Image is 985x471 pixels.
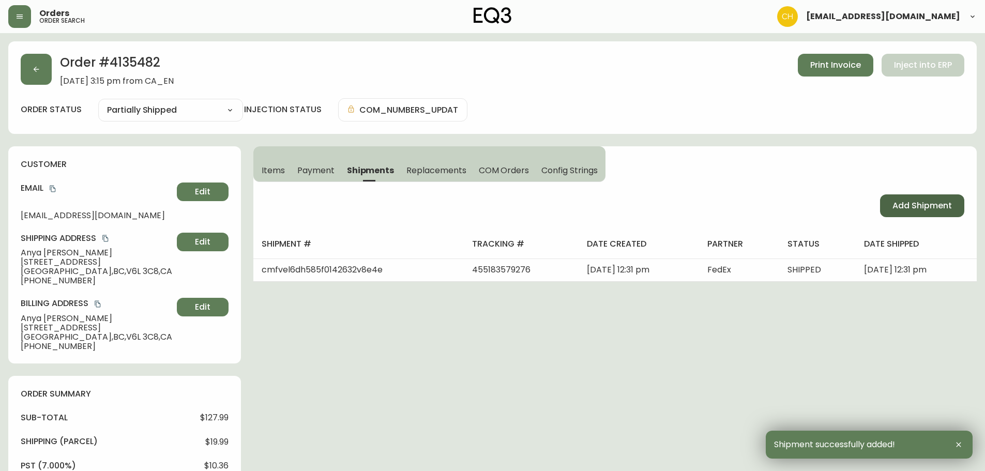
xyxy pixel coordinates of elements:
[262,165,285,176] span: Items
[21,412,68,423] h4: sub-total
[60,77,174,86] span: [DATE] 3:15 pm from CA_EN
[806,12,960,21] span: [EMAIL_ADDRESS][DOMAIN_NAME]
[777,6,798,27] img: 6288462cea190ebb98a2c2f3c744dd7e
[177,233,229,251] button: Edit
[21,276,173,285] span: [PHONE_NUMBER]
[21,211,173,220] span: [EMAIL_ADDRESS][DOMAIN_NAME]
[262,264,383,276] span: cmfvel6dh585f0142632v8e4e
[205,437,229,447] span: $19.99
[200,413,229,422] span: $127.99
[21,248,173,257] span: Anya [PERSON_NAME]
[177,183,229,201] button: Edit
[587,264,649,276] span: [DATE] 12:31 pm
[93,299,103,309] button: copy
[195,236,210,248] span: Edit
[21,257,173,267] span: [STREET_ADDRESS]
[541,165,597,176] span: Config Strings
[472,238,570,250] h4: tracking #
[787,238,847,250] h4: status
[798,54,873,77] button: Print Invoice
[48,184,58,194] button: copy
[707,238,770,250] h4: partner
[892,200,952,211] span: Add Shipment
[21,436,98,447] h4: Shipping ( Parcel )
[195,186,210,197] span: Edit
[21,183,173,194] h4: Email
[39,18,85,24] h5: order search
[21,323,173,332] span: [STREET_ADDRESS]
[406,165,466,176] span: Replacements
[479,165,529,176] span: COM Orders
[297,165,335,176] span: Payment
[21,342,173,351] span: [PHONE_NUMBER]
[195,301,210,313] span: Edit
[60,54,174,77] h2: Order # 4135482
[880,194,964,217] button: Add Shipment
[707,264,731,276] span: FedEx
[21,233,173,244] h4: Shipping Address
[474,7,512,24] img: logo
[472,264,531,276] span: 455183579276
[587,238,691,250] h4: date created
[21,159,229,170] h4: customer
[21,314,173,323] span: Anya [PERSON_NAME]
[864,264,927,276] span: [DATE] 12:31 pm
[21,104,82,115] label: order status
[262,238,456,250] h4: shipment #
[39,9,69,18] span: Orders
[21,332,173,342] span: [GEOGRAPHIC_DATA] , BC , V6L 3C8 , CA
[774,440,895,449] span: Shipment successfully added!
[810,59,861,71] span: Print Invoice
[21,298,173,309] h4: Billing Address
[21,388,229,400] h4: order summary
[864,238,968,250] h4: date shipped
[787,264,821,276] span: SHIPPED
[100,233,111,244] button: copy
[347,165,395,176] span: Shipments
[177,298,229,316] button: Edit
[204,461,229,470] span: $10.36
[244,104,322,115] h4: injection status
[21,267,173,276] span: [GEOGRAPHIC_DATA] , BC , V6L 3C8 , CA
